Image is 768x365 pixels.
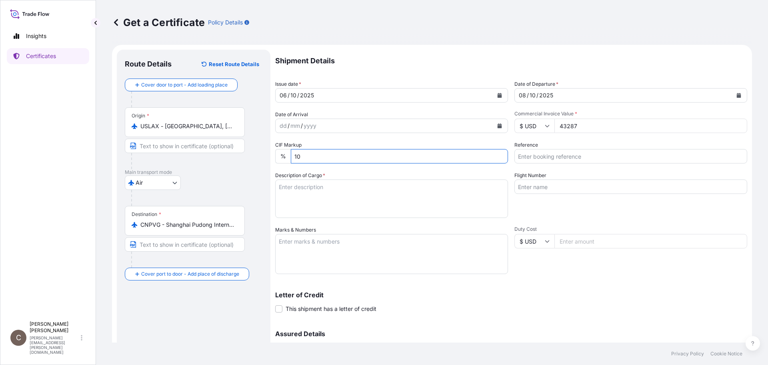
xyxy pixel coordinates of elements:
span: Air [136,179,143,187]
a: Certificates [7,48,89,64]
p: Certificates [26,52,56,60]
label: CIF Markup [275,141,302,149]
input: Enter amount [554,234,747,248]
p: Route Details [125,59,172,69]
button: Calendar [493,89,506,102]
div: month, [290,121,301,131]
label: Flight Number [514,171,546,179]
label: Reference [514,141,538,149]
a: Privacy Policy [671,351,704,357]
input: Text to appear on certificate [125,237,245,252]
div: / [288,121,290,131]
div: / [527,91,529,100]
div: % [275,149,291,163]
button: Select transport [125,175,181,190]
input: Enter name [514,179,747,194]
span: This shipment has a letter of credit [286,305,376,313]
label: Description of Cargo [275,171,325,179]
div: year, [538,91,554,100]
button: Cover door to port - Add loading place [125,79,238,91]
input: Destination [140,221,235,229]
button: Reset Route Details [198,58,262,71]
div: / [536,91,538,100]
input: Origin [140,122,235,130]
span: Cover port to door - Add place of discharge [141,270,239,278]
p: Assured Details [275,331,747,337]
input: Text to appear on certificate [125,139,245,153]
div: year, [303,121,317,131]
input: Enter amount [554,119,747,133]
div: Origin [132,113,149,119]
p: Main transport mode [125,169,262,175]
div: day, [279,121,288,131]
input: Enter booking reference [514,149,747,163]
button: Calendar [493,119,506,132]
div: day, [279,91,288,100]
p: Policy Details [208,18,243,26]
span: Cover door to port - Add loading place [141,81,228,89]
div: / [297,91,299,100]
button: Calendar [732,89,745,102]
div: / [301,121,303,131]
p: Get a Certificate [112,16,205,29]
span: Commercial Invoice Value [514,111,747,117]
label: Marks & Numbers [275,226,316,234]
div: Destination [132,211,161,218]
input: Enter percentage between 0 and 10% [291,149,508,163]
div: day, [518,91,527,100]
span: Date of Arrival [275,111,308,119]
p: Letter of Credit [275,292,747,298]
p: [PERSON_NAME] [PERSON_NAME] [30,321,79,334]
p: [PERSON_NAME][EMAIL_ADDRESS][PERSON_NAME][DOMAIN_NAME] [30,335,79,355]
div: month, [290,91,297,100]
p: Reset Route Details [209,60,259,68]
div: month, [529,91,536,100]
div: year, [299,91,315,100]
span: Duty Cost [514,226,747,232]
button: Cover port to door - Add place of discharge [125,268,249,280]
span: Date of Departure [514,80,558,88]
p: Shipment Details [275,50,747,72]
span: C [16,334,21,342]
a: Insights [7,28,89,44]
span: Issue date [275,80,301,88]
div: / [288,91,290,100]
p: Insights [26,32,46,40]
a: Cookie Notice [710,351,742,357]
